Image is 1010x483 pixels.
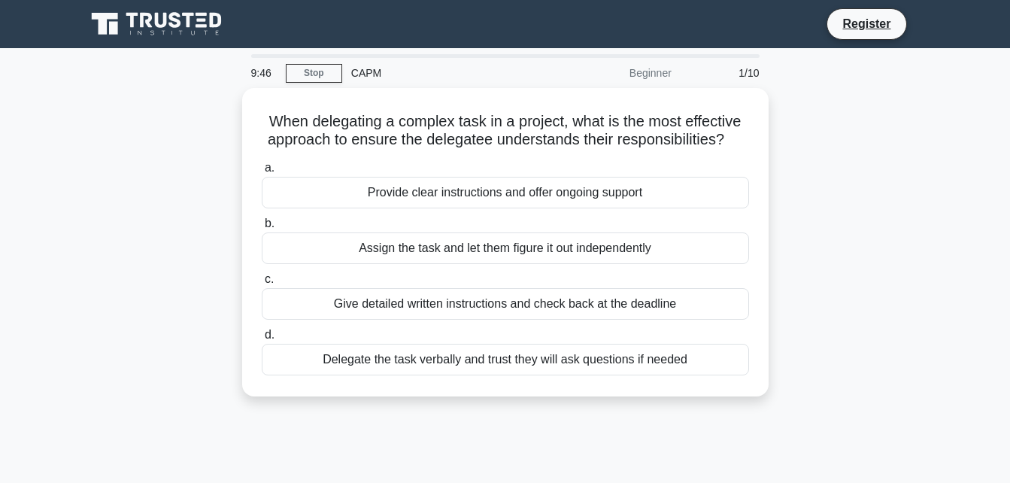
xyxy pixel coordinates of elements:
span: a. [265,161,274,174]
h5: When delegating a complex task in a project, what is the most effective approach to ensure the de... [260,112,751,150]
div: Beginner [549,58,681,88]
a: Stop [286,64,342,83]
div: 1/10 [681,58,769,88]
span: d. [265,328,274,341]
div: Give detailed written instructions and check back at the deadline [262,288,749,320]
div: 9:46 [242,58,286,88]
div: Delegate the task verbally and trust they will ask questions if needed [262,344,749,375]
div: Assign the task and let them figure it out independently [262,232,749,264]
div: CAPM [342,58,549,88]
a: Register [833,14,899,33]
div: Provide clear instructions and offer ongoing support [262,177,749,208]
span: b. [265,217,274,229]
span: c. [265,272,274,285]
